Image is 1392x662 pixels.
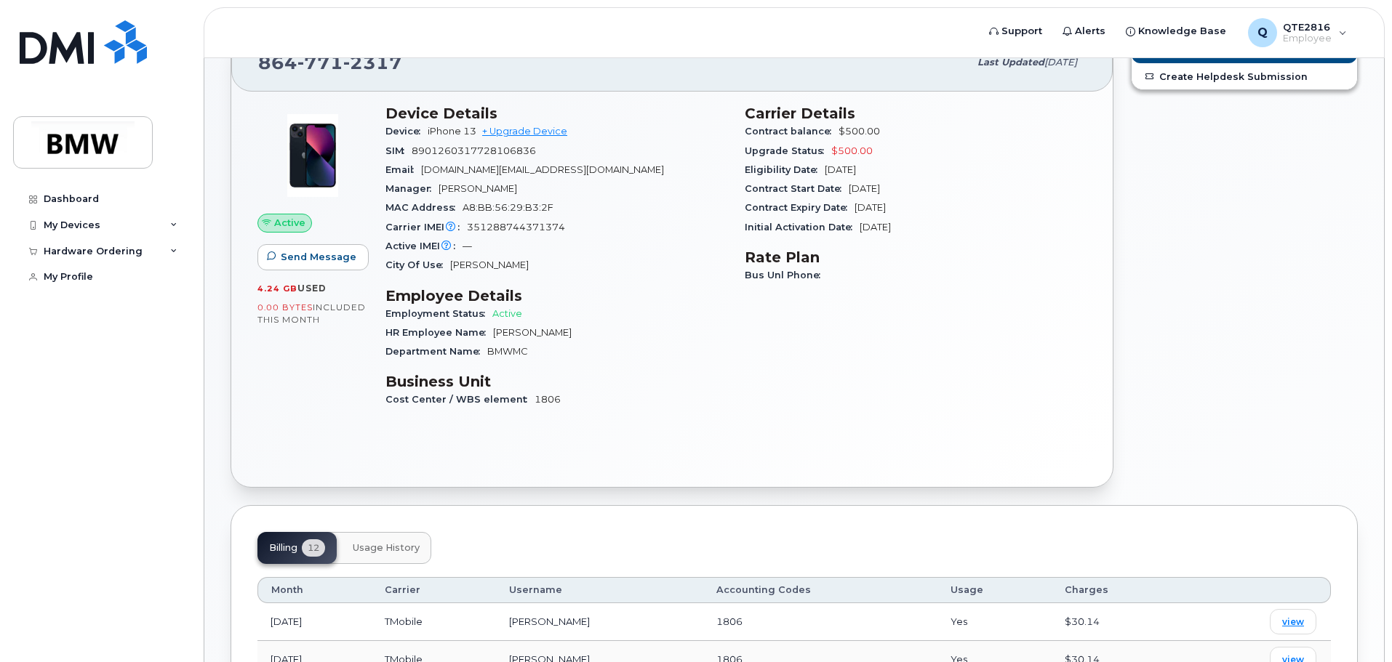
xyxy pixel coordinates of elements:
[412,145,536,156] span: 8901260317728106836
[1001,24,1042,39] span: Support
[493,327,572,338] span: [PERSON_NAME]
[977,57,1044,68] span: Last updated
[745,164,825,175] span: Eligibility Date
[385,346,487,357] span: Department Name
[855,202,886,213] span: [DATE]
[428,126,476,137] span: iPhone 13
[467,222,565,233] span: 351288744371374
[1132,63,1357,89] a: Create Helpdesk Submission
[482,126,567,137] a: + Upgrade Device
[385,241,463,251] span: Active IMEI
[716,615,743,627] span: 1806
[937,603,1052,641] td: Yes
[385,327,493,338] span: HR Employee Name
[385,394,535,405] span: Cost Center / WBS element
[1138,24,1226,39] span: Knowledge Base
[745,222,860,233] span: Initial Activation Date
[831,145,873,156] span: $500.00
[492,308,522,319] span: Active
[979,17,1052,46] a: Support
[297,52,343,73] span: 771
[385,164,421,175] span: Email
[281,250,356,264] span: Send Message
[258,52,402,73] span: 864
[745,270,828,280] span: Bus Unl Phone
[745,105,1087,122] h3: Carrier Details
[745,249,1087,266] h3: Rate Plan
[385,222,467,233] span: Carrier IMEI
[385,126,428,137] span: Device
[1044,57,1077,68] span: [DATE]
[745,145,831,156] span: Upgrade Status
[257,577,372,603] th: Month
[825,164,856,175] span: [DATE]
[1283,33,1332,44] span: Employee
[297,283,327,294] span: used
[1075,24,1105,39] span: Alerts
[937,577,1052,603] th: Usage
[269,112,356,199] img: image20231002-3703462-1ig824h.jpeg
[385,259,450,270] span: City Of Use
[839,126,880,137] span: $500.00
[849,183,880,194] span: [DATE]
[1329,599,1381,651] iframe: Messenger Launcher
[274,216,305,230] span: Active
[496,577,703,603] th: Username
[463,202,553,213] span: A8:BB:56:29:B3:2F
[745,126,839,137] span: Contract balance
[372,577,496,603] th: Carrier
[343,52,402,73] span: 2317
[1116,17,1236,46] a: Knowledge Base
[450,259,529,270] span: [PERSON_NAME]
[1257,24,1268,41] span: Q
[257,302,313,312] span: 0.00 Bytes
[353,542,420,554] span: Usage History
[257,244,369,270] button: Send Message
[257,603,372,641] td: [DATE]
[860,222,891,233] span: [DATE]
[1282,615,1304,629] span: view
[535,394,561,405] span: 1806
[496,603,703,641] td: [PERSON_NAME]
[385,105,727,122] h3: Device Details
[1270,609,1316,634] a: view
[385,308,492,319] span: Employment Status
[1052,17,1116,46] a: Alerts
[385,373,727,390] h3: Business Unit
[372,603,496,641] td: TMobile
[385,202,463,213] span: MAC Address
[463,241,472,251] span: —
[745,202,855,213] span: Contract Expiry Date
[257,283,297,294] span: 4.24 GB
[385,287,727,304] h3: Employee Details
[1065,615,1174,629] div: $30.14
[745,183,849,194] span: Contract Start Date
[703,577,937,603] th: Accounting Codes
[1052,577,1187,603] th: Charges
[487,346,528,357] span: BMWMC
[1238,18,1357,47] div: QTE2816
[1283,21,1332,33] span: QTE2816
[385,183,439,194] span: Manager
[421,164,664,175] span: [DOMAIN_NAME][EMAIL_ADDRESS][DOMAIN_NAME]
[385,145,412,156] span: SIM
[439,183,517,194] span: [PERSON_NAME]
